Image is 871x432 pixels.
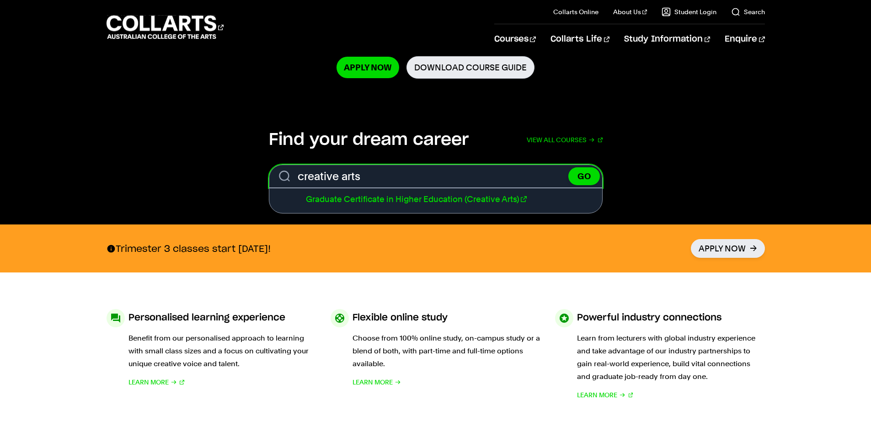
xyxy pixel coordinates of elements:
[353,332,540,370] p: Choose from 100% online study, on-campus study or a blend of both, with part-time and full-time o...
[577,389,633,401] a: Learn More
[494,24,536,54] a: Courses
[406,56,534,79] a: Download Course Guide
[128,376,185,389] a: Learn More
[128,309,285,326] h3: Personalised learning experience
[577,389,617,401] span: Learn More
[568,167,600,185] button: GO
[306,194,527,204] a: Graduate Certificate in Higher Education (Creative Arts)
[107,14,224,40] div: Go to homepage
[550,24,609,54] a: Collarts Life
[577,332,765,383] p: Learn from lecturers with global industry experience and take advantage of our industry partnersh...
[269,165,603,188] form: Search
[731,7,765,16] a: Search
[353,376,401,389] a: Learn More
[725,24,764,54] a: Enquire
[577,309,721,326] h3: Powerful industry connections
[527,130,603,150] a: View all courses
[337,57,399,78] a: Apply Now
[553,7,598,16] a: Collarts Online
[613,7,647,16] a: About Us
[107,243,271,255] p: Trimester 3 classes start [DATE]!
[624,24,710,54] a: Study Information
[353,376,393,389] span: Learn More
[353,309,448,326] h3: Flexible online study
[128,376,169,389] span: Learn More
[269,165,603,188] input: Search for a course
[662,7,716,16] a: Student Login
[128,332,316,370] p: Benefit from our personalised approach to learning with small class sizes and a focus on cultivat...
[691,239,765,258] a: Apply Now
[269,130,469,150] h2: Find your dream career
